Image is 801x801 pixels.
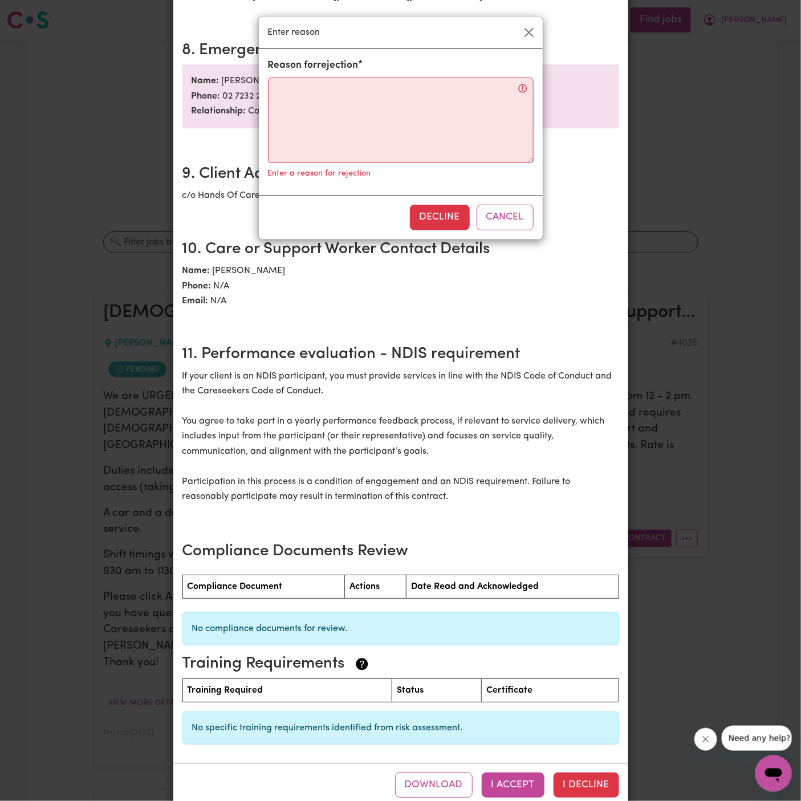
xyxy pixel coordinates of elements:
[259,17,543,49] div: Enter reason
[410,205,470,230] button: Decline the contract terms
[520,23,538,42] button: Close
[477,205,534,230] button: Cancel
[755,755,792,792] iframe: Button to launch messaging window
[268,58,359,73] label: Reason for rejection
[722,726,792,751] iframe: Message from company
[694,728,717,751] iframe: Close message
[268,168,371,180] p: Enter a reason for rejection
